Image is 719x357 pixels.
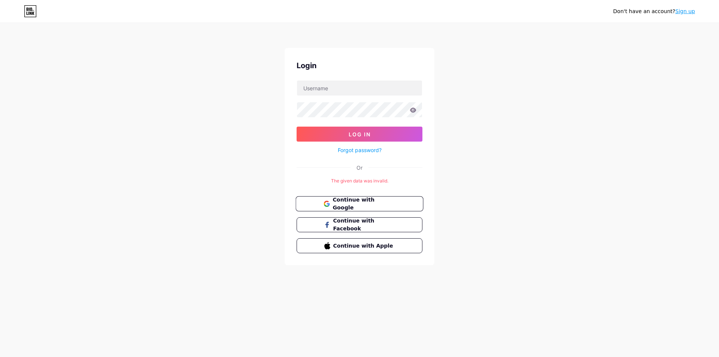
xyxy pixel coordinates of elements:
[357,164,362,172] div: Or
[297,60,422,71] div: Login
[338,146,382,154] a: Forgot password?
[613,7,695,15] div: Don't have an account?
[675,8,695,14] a: Sign up
[333,217,395,233] span: Continue with Facebook
[297,217,422,232] button: Continue with Facebook
[295,196,423,212] button: Continue with Google
[333,242,395,250] span: Continue with Apple
[297,81,422,96] input: Username
[297,238,422,253] button: Continue with Apple
[297,196,422,211] a: Continue with Google
[333,196,395,212] span: Continue with Google
[297,178,422,184] div: The given data was invalid.
[297,127,422,142] button: Log In
[349,131,371,137] span: Log In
